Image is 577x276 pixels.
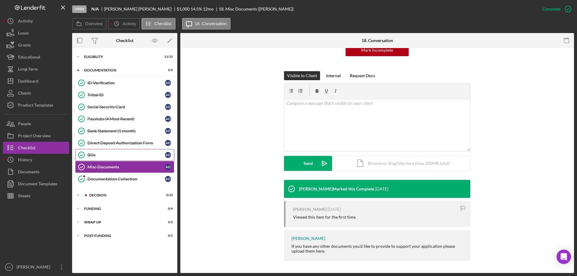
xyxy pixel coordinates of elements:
div: If you have any other documents you'd like to provide to support your application please upload t... [292,244,464,253]
div: ID Verification [87,80,165,85]
button: Project Overview [3,130,69,142]
div: Bills [87,153,165,157]
div: Viewed this item for the first time. [293,215,356,220]
a: Long-Term [3,63,69,75]
div: Eligiblity [84,55,158,59]
div: A D [165,140,171,146]
div: Visible to Client [287,71,317,80]
button: Send [284,156,332,171]
div: Documents [18,166,39,179]
button: Checklist [3,142,69,154]
time: 2025-09-19 16:54 [328,207,341,212]
button: History [3,154,69,166]
div: 9 / 9 [162,68,173,72]
div: 0 / 1 [162,234,173,238]
div: Clients [18,87,31,101]
button: Sheets [3,190,69,202]
b: N/A [91,7,99,11]
div: Document Templates [18,178,57,191]
div: [PERSON_NAME] [292,236,325,241]
label: Overview [85,21,102,26]
a: Direct Deposit Authorization FormAD [75,137,174,149]
div: Wrap up [84,220,158,224]
button: People [3,118,69,130]
button: Educational [3,51,69,63]
button: Visible to Client [284,71,320,80]
div: Funding [84,207,158,211]
div: Checklist [116,38,133,43]
a: Documents [3,166,69,178]
div: Bank Statement (1 month) [87,129,165,133]
div: Direct Deposit Authorization Form [87,141,165,145]
a: ID VerificationAD [75,77,174,89]
text: KS [7,265,11,269]
button: Dashboard [3,75,69,87]
button: Loans [3,27,69,39]
div: History [18,154,32,167]
button: Activity [108,18,140,29]
div: 18. Misc Documents ([PERSON_NAME]) [219,7,294,11]
a: Misc DocumentsAD [75,161,174,173]
div: Tribal ID [87,93,165,97]
div: 14.5 % [191,7,202,11]
div: [PERSON_NAME] Marked this Complete [299,187,374,191]
button: Product Templates [3,99,69,111]
div: Educational [18,51,40,65]
div: Sheets [18,190,30,203]
div: Misc Documents [87,165,165,169]
div: Checklist [18,142,35,155]
div: Activity [18,15,33,29]
div: Post-Funding [84,234,158,238]
div: Loans [18,27,29,41]
div: 11 / 12 [162,55,173,59]
div: Internal [326,71,341,80]
a: Bank Statement (1 month)AD [75,125,174,137]
a: Social Security CardAD [75,101,174,113]
button: Clients [3,87,69,99]
div: Open [72,5,87,13]
label: Checklist [154,21,172,26]
button: Document Templates [3,178,69,190]
div: Documentation Collection [87,177,165,181]
label: Activity [123,21,136,26]
a: Paystubs (4 Most Recent)AD [75,113,174,125]
div: [PERSON_NAME] [15,261,54,274]
div: People [18,118,31,131]
div: A D [165,164,171,170]
div: [PERSON_NAME] [PERSON_NAME] [104,7,177,11]
div: Decision [89,193,158,197]
div: 12 mo [203,7,214,11]
div: Open Intercom Messenger [557,250,571,264]
button: Grants [3,39,69,51]
div: A D [165,92,171,98]
div: Dashboard [18,75,38,89]
div: Mark Incomplete [361,44,393,56]
div: Send [304,156,313,171]
div: Grants [18,39,31,53]
div: Social Security Card [87,105,165,109]
button: Overview [72,18,106,29]
label: 18. Conversation [195,21,227,26]
a: Documentation CollectionAD [75,173,174,185]
div: 0 / 10 [162,193,173,197]
button: Internal [323,71,344,80]
div: Project Overview [18,130,51,143]
button: Activity [3,15,69,27]
a: BillsAD [75,149,174,161]
div: Paystubs (4 Most Recent) [87,117,165,121]
span: $1,000 [177,6,190,11]
div: A D [165,116,171,122]
div: 0 / 4 [162,207,173,211]
div: [PERSON_NAME] [293,207,327,212]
